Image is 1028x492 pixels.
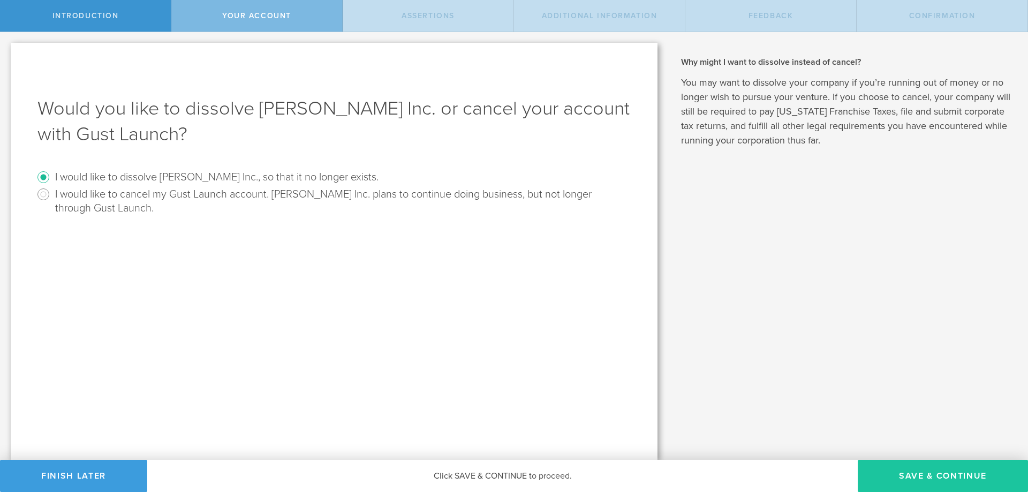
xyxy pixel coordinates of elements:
[681,56,1012,68] h2: Why might I want to dissolve instead of cancel?
[681,75,1012,148] p: You may want to dissolve your company if you’re running out of money or no longer wish to pursue ...
[858,460,1028,492] button: Save & Continue
[402,11,455,20] span: Assertions
[542,11,657,20] span: Additional Information
[55,186,628,215] label: I would like to cancel my Gust Launch account. [PERSON_NAME] Inc. plans to continue doing busines...
[52,11,119,20] span: Introduction
[55,169,379,184] label: I would like to dissolve [PERSON_NAME] Inc., so that it no longer exists.
[222,11,291,20] span: Your Account
[147,460,858,492] div: Click SAVE & CONTINUE to proceed.
[909,11,976,20] span: Confirmation
[37,96,631,147] h1: Would you like to dissolve [PERSON_NAME] Inc. or cancel your account with Gust Launch?
[749,11,793,20] span: Feedback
